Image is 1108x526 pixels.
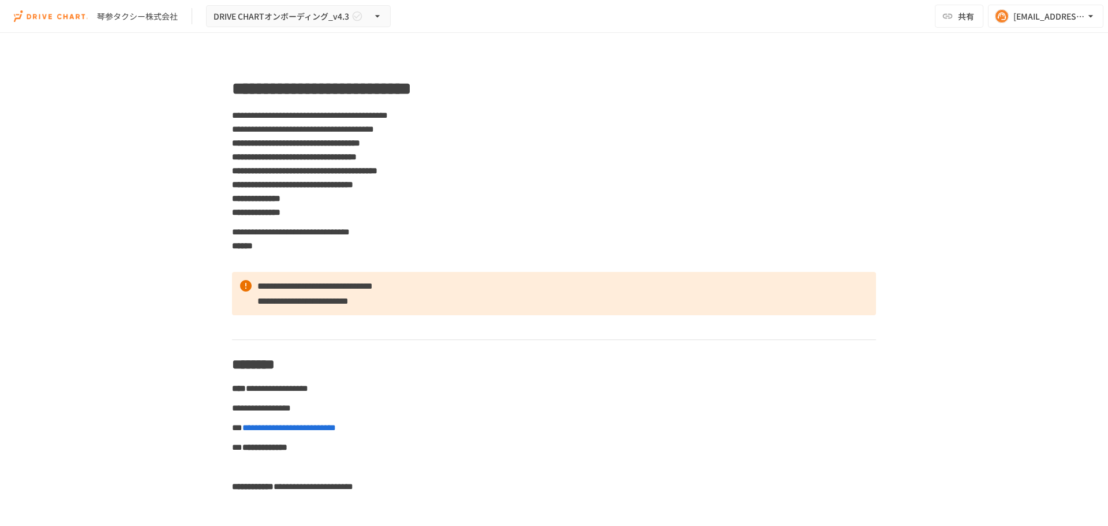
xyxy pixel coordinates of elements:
[206,5,391,28] button: DRIVE CHARTオンボーディング_v4.3
[214,9,349,24] span: DRIVE CHARTオンボーディング_v4.3
[988,5,1103,28] button: [EMAIL_ADDRESS][PERSON_NAME][DOMAIN_NAME]
[14,7,88,25] img: i9VDDS9JuLRLX3JIUyK59LcYp6Y9cayLPHs4hOxMB9W
[97,10,178,23] div: 琴参タクシー株式会社
[935,5,983,28] button: 共有
[1013,9,1085,24] div: [EMAIL_ADDRESS][PERSON_NAME][DOMAIN_NAME]
[958,10,974,23] span: 共有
